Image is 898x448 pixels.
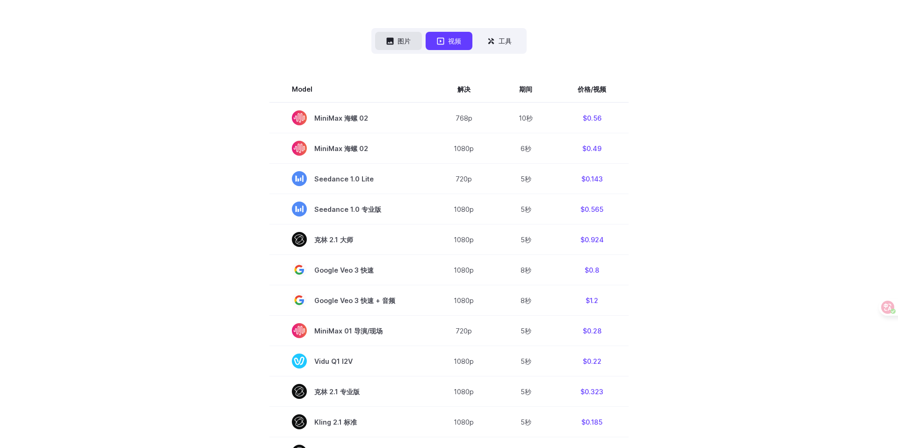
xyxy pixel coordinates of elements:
td: $0.8 [555,255,629,285]
font: 5秒 [521,418,531,426]
font: Kling 2.1 标准 [314,418,357,426]
font: MiniMax 海螺 02 [314,114,368,122]
td: 1080p [431,133,496,164]
font: MiniMax 01 导演/现场 [314,327,383,335]
td: 1080p [431,346,496,376]
font: 工具 [499,37,512,45]
td: $0.28 [555,316,629,346]
font: 价格/视频 [578,85,606,93]
td: 1080p [431,194,496,224]
td: $0.924 [555,224,629,255]
font: 5秒 [521,357,531,365]
font: 5秒 [521,388,531,396]
font: 克林 2.1 大师 [314,236,353,244]
font: 6秒 [521,145,531,152]
font: 图片 [398,37,411,45]
font: 5秒 [521,236,531,244]
td: 1080p [431,224,496,255]
th: Model [269,76,431,102]
font: 期间 [519,85,532,93]
td: $0.49 [555,133,629,164]
td: 720p [431,316,496,346]
font: 8秒 [521,266,531,274]
font: Seedance 1.0 专业版 [314,205,381,213]
td: 1080p [431,255,496,285]
td: $0.565 [555,194,629,224]
span: Seedance 1.0 Lite [292,171,409,186]
td: $0.323 [555,376,629,407]
td: 1080p [431,285,496,316]
span: Vidu Q1 I2V [292,354,409,369]
font: 5秒 [521,175,531,183]
font: MiniMax 海螺 02 [314,145,368,152]
font: 视频 [448,37,461,45]
td: $0.22 [555,346,629,376]
td: 768p [431,102,496,133]
td: $0.185 [555,407,629,437]
font: 5秒 [521,327,531,335]
td: 720p [431,164,496,194]
td: 1080p [431,407,496,437]
font: 8秒 [521,296,531,304]
font: 5秒 [521,205,531,213]
td: $0.56 [555,102,629,133]
td: $0.143 [555,164,629,194]
font: Google Veo 3 快速 + 音频 [314,296,395,304]
td: $1.2 [555,285,629,316]
td: 1080p [431,376,496,407]
font: 10秒 [519,114,533,122]
font: Google Veo 3 快速 [314,266,374,274]
font: 克林 2.1 专业版 [314,388,360,396]
font: 解决 [457,85,471,93]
